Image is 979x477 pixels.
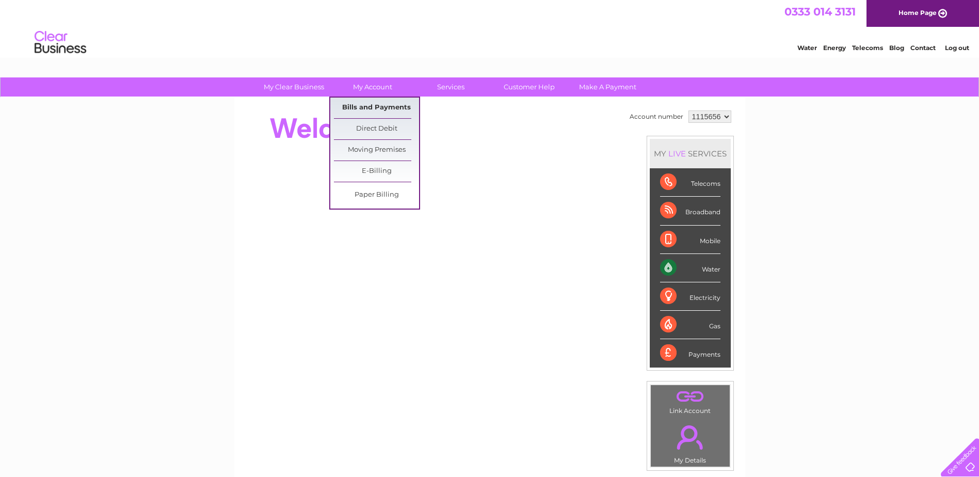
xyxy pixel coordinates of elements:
[660,311,720,339] div: Gas
[334,161,419,182] a: E-Billing
[660,339,720,367] div: Payments
[660,168,720,197] div: Telecoms
[34,27,87,58] img: logo.png
[334,185,419,205] a: Paper Billing
[852,44,883,52] a: Telecoms
[660,197,720,225] div: Broadband
[251,77,336,97] a: My Clear Business
[565,77,650,97] a: Make A Payment
[910,44,936,52] a: Contact
[650,385,730,417] td: Link Account
[784,5,856,18] a: 0333 014 3131
[660,226,720,254] div: Mobile
[627,108,686,125] td: Account number
[660,254,720,282] div: Water
[889,44,904,52] a: Blog
[650,417,730,467] td: My Details
[334,119,419,139] a: Direct Debit
[653,388,727,406] a: .
[666,149,688,158] div: LIVE
[797,44,817,52] a: Water
[945,44,969,52] a: Log out
[823,44,846,52] a: Energy
[334,98,419,118] a: Bills and Payments
[408,77,493,97] a: Services
[246,6,734,50] div: Clear Business is a trading name of Verastar Limited (registered in [GEOGRAPHIC_DATA] No. 3667643...
[650,139,731,168] div: MY SERVICES
[653,419,727,455] a: .
[660,282,720,311] div: Electricity
[330,77,415,97] a: My Account
[334,140,419,161] a: Moving Premises
[487,77,572,97] a: Customer Help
